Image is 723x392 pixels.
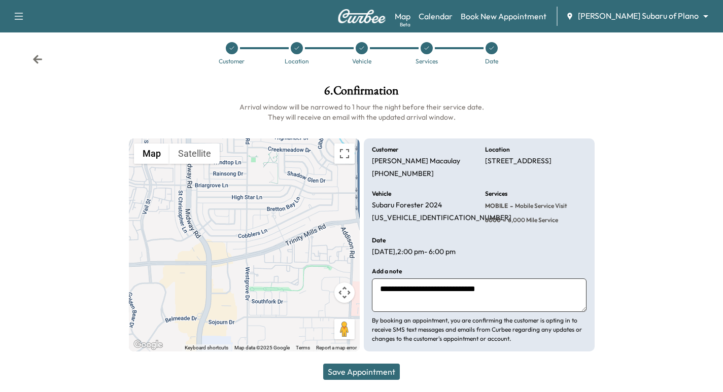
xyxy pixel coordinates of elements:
h6: Date [372,237,386,243]
div: Services [416,58,438,64]
h6: Add a note [372,268,402,274]
h6: Arrival window will be narrowed to 1 hour the night before their service date. They will receive ... [129,102,595,122]
p: [PHONE_NUMBER] [372,169,434,179]
a: MapBeta [395,10,410,22]
p: Subaru Forester 2024 [372,201,442,210]
button: Map camera controls [334,282,355,303]
p: [DATE] , 2:00 pm - 6:00 pm [372,247,456,257]
button: Drag Pegman onto the map to open Street View [334,319,355,339]
button: Toggle fullscreen view [334,144,355,164]
h6: Customer [372,147,398,153]
div: Beta [400,21,410,28]
span: Mobile Service Visit [513,202,567,210]
a: Open this area in Google Maps (opens a new window) [131,338,165,351]
span: 6,000 mile Service [506,216,558,224]
div: Vehicle [352,58,371,64]
span: - [508,201,513,211]
button: Show street map [134,144,169,164]
div: Location [285,58,309,64]
div: Date [485,58,498,64]
span: 6000 [485,216,501,224]
a: Report a map error [316,345,357,350]
span: Map data ©2025 Google [234,345,290,350]
img: Curbee Logo [337,9,386,23]
a: Book New Appointment [461,10,546,22]
button: Keyboard shortcuts [185,344,228,351]
p: By booking an appointment, you are confirming the customer is opting in to receive SMS text messa... [372,316,587,343]
div: Back [32,54,43,64]
p: [STREET_ADDRESS] [485,157,552,166]
a: Calendar [419,10,453,22]
span: MOBILE [485,202,508,210]
p: [PERSON_NAME] Macaulay [372,157,460,166]
h1: 6 . Confirmation [129,85,595,102]
button: Save Appointment [323,364,400,380]
p: [US_VEHICLE_IDENTIFICATION_NUMBER] [372,213,511,223]
h6: Services [485,191,507,197]
span: - [501,215,506,225]
img: Google [131,338,165,351]
div: Customer [219,58,245,64]
button: Show satellite imagery [169,144,220,164]
span: [PERSON_NAME] Subaru of Plano [578,10,699,22]
a: Terms (opens in new tab) [296,345,310,350]
h6: Location [485,147,510,153]
h6: Vehicle [372,191,391,197]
